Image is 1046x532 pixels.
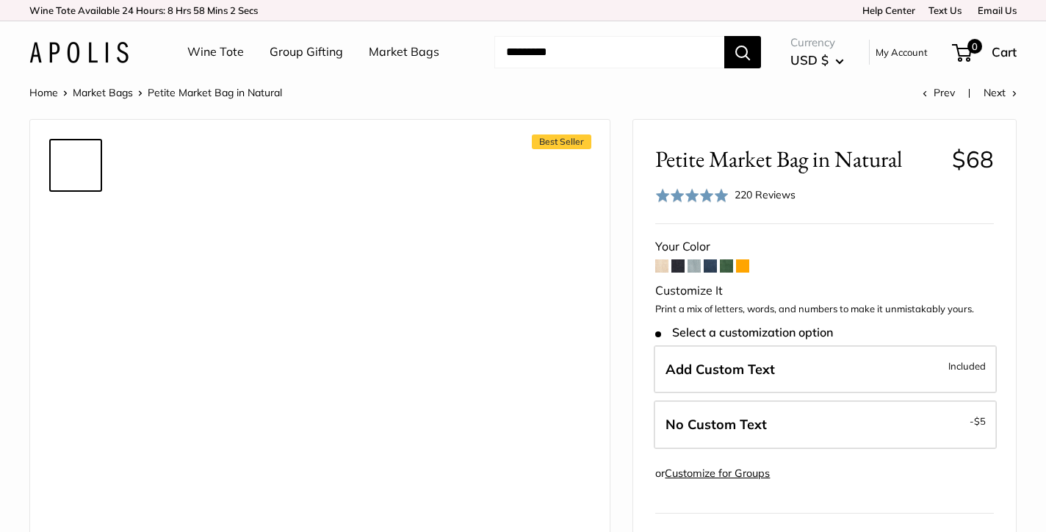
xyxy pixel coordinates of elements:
span: 0 [967,39,982,54]
span: Cart [992,44,1017,60]
span: Add Custom Text [666,361,775,378]
a: Prev [923,86,955,99]
a: Help Center [857,4,915,16]
a: Petite Market Bag in Natural [49,315,102,368]
a: Market Bags [369,41,439,63]
span: USD $ [790,52,829,68]
span: 220 Reviews [735,188,796,201]
a: Home [29,86,58,99]
input: Search... [494,36,724,68]
div: Your Color [655,236,994,258]
a: description_Effortless style that elevates every moment [49,198,102,251]
nav: Breadcrumb [29,83,282,102]
a: Petite Market Bag in Natural [49,139,102,192]
a: Customize for Groups [665,467,770,480]
span: Petite Market Bag in Natural [148,86,282,99]
button: Search [724,36,761,68]
span: Best Seller [532,134,591,149]
div: or [655,464,770,484]
a: 0 Cart [953,40,1017,64]
a: Email Us [973,4,1017,16]
span: Hrs [176,4,191,16]
label: Leave Blank [654,400,997,449]
span: Currency [790,32,844,53]
span: - [970,412,986,430]
a: description_The Original Market bag in its 4 native styles [49,256,102,309]
span: No Custom Text [666,416,767,433]
a: My Account [876,43,928,61]
span: $68 [952,145,994,173]
a: Market Bags [73,86,133,99]
span: Select a customization option [655,326,832,339]
img: Apolis [29,42,129,63]
a: Petite Market Bag in Natural [49,433,102,486]
span: $5 [974,415,986,427]
span: 8 [167,4,173,16]
span: Petite Market Bag in Natural [655,145,940,173]
a: Group Gifting [270,41,343,63]
p: Print a mix of letters, words, and numbers to make it unmistakably yours. [655,302,994,317]
div: Customize It [655,280,994,302]
label: Add Custom Text [654,345,997,394]
span: Mins [207,4,228,16]
span: Secs [238,4,258,16]
span: 2 [230,4,236,16]
a: Next [984,86,1017,99]
button: USD $ [790,48,844,72]
a: Text Us [928,4,962,16]
span: 58 [193,4,205,16]
a: Wine Tote [187,41,244,63]
span: Included [948,357,986,375]
a: description_Spacious inner area with room for everything. [49,374,102,427]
